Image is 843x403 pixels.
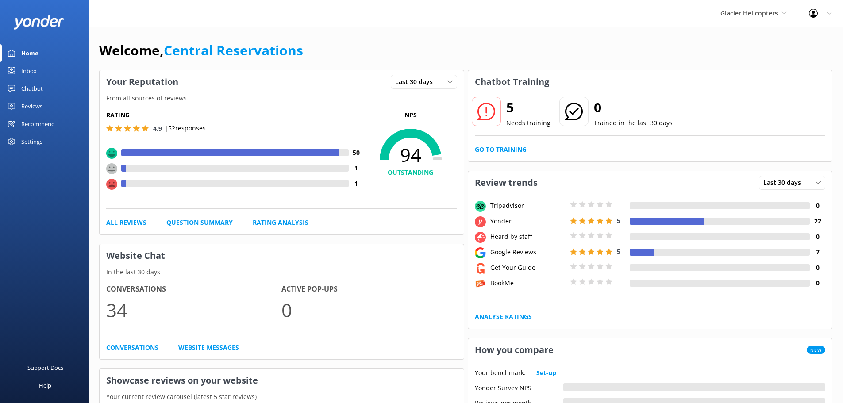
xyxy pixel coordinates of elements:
[763,178,806,188] span: Last 30 days
[27,359,63,376] div: Support Docs
[468,338,560,361] h3: How you compare
[810,263,825,273] h4: 0
[153,124,162,133] span: 4.9
[253,218,308,227] a: Rating Analysis
[100,267,464,277] p: In the last 30 days
[166,218,233,227] a: Question Summary
[617,247,620,256] span: 5
[281,284,457,295] h4: Active Pop-ups
[594,118,673,128] p: Trained in the last 30 days
[349,179,364,188] h4: 1
[468,171,544,194] h3: Review trends
[488,247,568,257] div: Google Reviews
[810,201,825,211] h4: 0
[21,115,55,133] div: Recommend
[475,145,527,154] a: Go to Training
[13,15,64,30] img: yonder-white-logo.png
[810,232,825,242] h4: 0
[395,77,438,87] span: Last 30 days
[100,93,464,103] p: From all sources of reviews
[488,216,568,226] div: Yonder
[21,97,42,115] div: Reviews
[39,376,51,394] div: Help
[506,97,550,118] h2: 5
[165,123,206,133] p: | 52 responses
[106,110,364,120] h5: Rating
[100,392,464,402] p: Your current review carousel (latest 5 star reviews)
[364,168,457,177] h4: OUTSTANDING
[106,295,281,325] p: 34
[164,41,303,59] a: Central Reservations
[468,70,556,93] h3: Chatbot Training
[100,244,464,267] h3: Website Chat
[21,44,38,62] div: Home
[349,163,364,173] h4: 1
[364,144,457,166] span: 94
[21,133,42,150] div: Settings
[810,216,825,226] h4: 22
[475,383,563,391] div: Yonder Survey NPS
[488,201,568,211] div: Tripadvisor
[100,70,185,93] h3: Your Reputation
[617,216,620,225] span: 5
[488,232,568,242] div: Heard by staff
[475,368,526,378] p: Your benchmark:
[594,97,673,118] h2: 0
[488,278,568,288] div: BookMe
[810,247,825,257] h4: 7
[106,343,158,353] a: Conversations
[106,218,146,227] a: All Reviews
[100,369,464,392] h3: Showcase reviews on your website
[807,346,825,354] span: New
[506,118,550,128] p: Needs training
[720,9,778,17] span: Glacier Helicopters
[178,343,239,353] a: Website Messages
[349,148,364,157] h4: 50
[281,295,457,325] p: 0
[21,62,37,80] div: Inbox
[475,312,532,322] a: Analyse Ratings
[810,278,825,288] h4: 0
[99,40,303,61] h1: Welcome,
[488,263,568,273] div: Get Your Guide
[106,284,281,295] h4: Conversations
[536,368,556,378] a: Set-up
[21,80,43,97] div: Chatbot
[364,110,457,120] p: NPS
